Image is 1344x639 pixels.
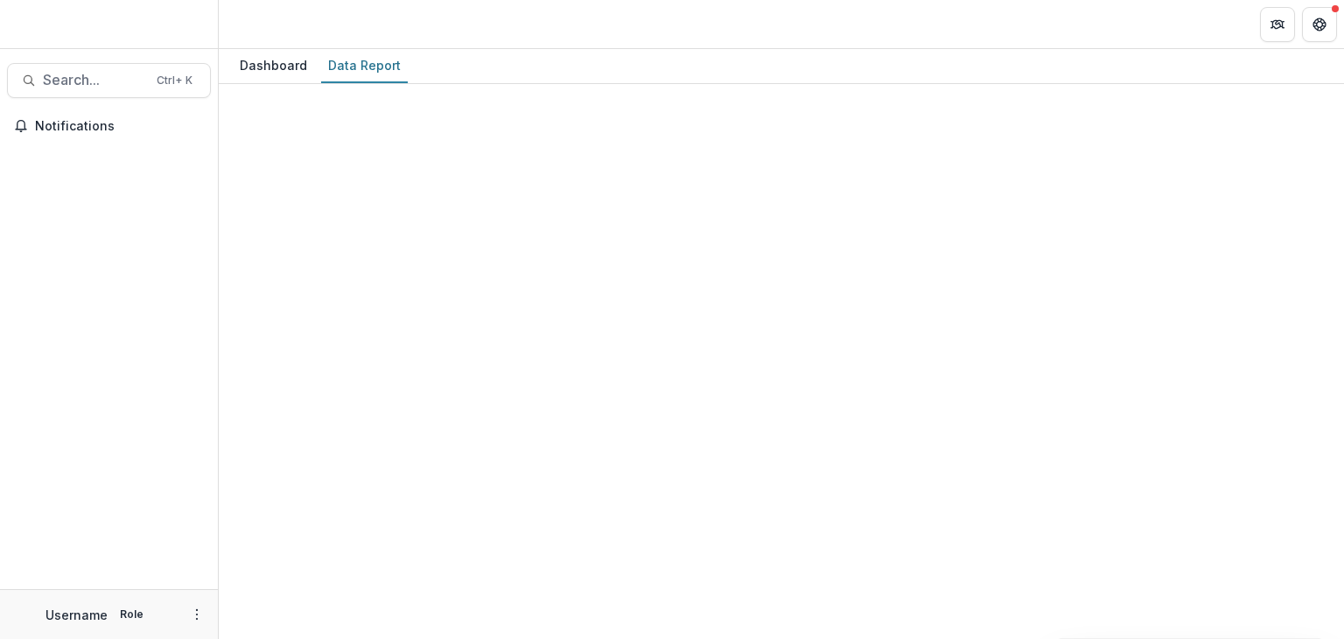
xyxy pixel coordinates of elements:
button: Get Help [1302,7,1337,42]
button: More [186,604,207,625]
div: Dashboard [233,53,314,78]
a: Data Report [321,49,408,83]
a: Dashboard [233,49,314,83]
div: Data Report [321,53,408,78]
div: Ctrl + K [153,71,196,90]
p: Role [115,607,149,622]
button: Search... [7,63,211,98]
span: Notifications [35,119,204,134]
button: Notifications [7,112,211,140]
p: Username [45,606,108,624]
span: Search... [43,72,146,88]
button: Partners [1260,7,1295,42]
